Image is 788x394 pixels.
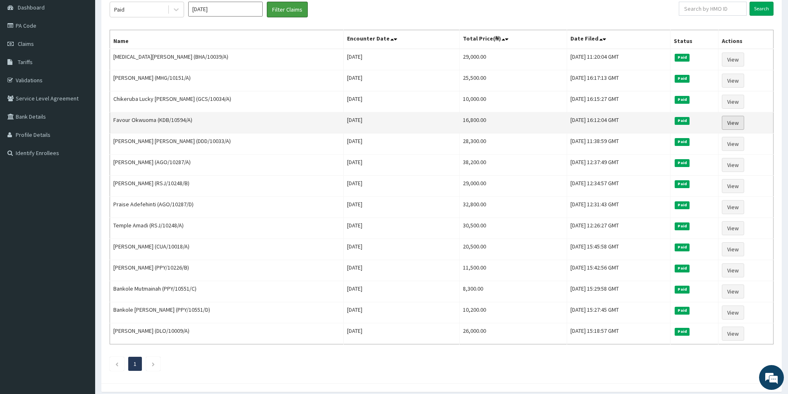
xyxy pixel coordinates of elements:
[722,306,744,320] a: View
[459,260,567,281] td: 11,500.00
[459,91,567,112] td: 10,000.00
[722,263,744,277] a: View
[136,4,156,24] div: Minimize live chat window
[675,307,690,314] span: Paid
[110,70,344,91] td: [PERSON_NAME] (MHG/10151/A)
[459,281,567,302] td: 8,300.00
[675,244,690,251] span: Paid
[459,218,567,239] td: 30,500.00
[343,197,459,218] td: [DATE]
[722,116,744,130] a: View
[567,70,671,91] td: [DATE] 16:17:13 GMT
[567,91,671,112] td: [DATE] 16:15:27 GMT
[567,218,671,239] td: [DATE] 12:26:27 GMT
[18,4,45,11] span: Dashboard
[110,218,344,239] td: Temple Amadi (RSJ/10248/A)
[188,2,263,17] input: Select Month and Year
[110,155,344,176] td: [PERSON_NAME] (AGO/10287/A)
[675,286,690,293] span: Paid
[267,2,308,17] button: Filter Claims
[671,30,719,49] th: Status
[722,53,744,67] a: View
[567,49,671,70] td: [DATE] 11:20:04 GMT
[110,176,344,197] td: [PERSON_NAME] (RSJ/10248/B)
[114,5,125,14] div: Paid
[719,30,774,49] th: Actions
[343,176,459,197] td: [DATE]
[110,281,344,302] td: Bankole Mutmainah (PPY/10551/C)
[151,360,155,368] a: Next page
[343,112,459,134] td: [DATE]
[110,239,344,260] td: [PERSON_NAME] (CUA/10018/A)
[343,155,459,176] td: [DATE]
[343,323,459,344] td: [DATE]
[567,155,671,176] td: [DATE] 12:37:49 GMT
[722,200,744,214] a: View
[115,360,119,368] a: Previous page
[675,138,690,146] span: Paid
[459,323,567,344] td: 26,000.00
[134,360,137,368] a: Page 1 is your current page
[343,218,459,239] td: [DATE]
[110,134,344,155] td: [PERSON_NAME] [PERSON_NAME] (DDD/10033/A)
[722,179,744,193] a: View
[679,2,747,16] input: Search by HMO ID
[343,260,459,281] td: [DATE]
[567,134,671,155] td: [DATE] 11:38:59 GMT
[343,70,459,91] td: [DATE]
[567,197,671,218] td: [DATE] 12:31:43 GMT
[675,180,690,188] span: Paid
[750,2,774,16] input: Search
[110,91,344,112] td: Chikeruba Lucky [PERSON_NAME] (GCS/10034/A)
[567,176,671,197] td: [DATE] 12:34:57 GMT
[722,221,744,235] a: View
[459,49,567,70] td: 29,000.00
[4,226,158,255] textarea: Type your message and hit 'Enter'
[567,281,671,302] td: [DATE] 15:29:58 GMT
[567,239,671,260] td: [DATE] 15:45:58 GMT
[48,104,114,188] span: We're online!
[110,197,344,218] td: Praise Adefehinti (AGO/10287/D)
[459,30,567,49] th: Total Price(₦)
[343,302,459,323] td: [DATE]
[110,30,344,49] th: Name
[459,155,567,176] td: 38,200.00
[675,117,690,124] span: Paid
[722,95,744,109] a: View
[459,302,567,323] td: 10,200.00
[722,74,744,88] a: View
[722,158,744,172] a: View
[567,260,671,281] td: [DATE] 15:42:56 GMT
[675,265,690,272] span: Paid
[567,302,671,323] td: [DATE] 15:27:45 GMT
[675,54,690,61] span: Paid
[722,284,744,298] a: View
[675,328,690,335] span: Paid
[722,327,744,341] a: View
[675,222,690,230] span: Paid
[722,242,744,256] a: View
[459,134,567,155] td: 28,300.00
[343,49,459,70] td: [DATE]
[343,239,459,260] td: [DATE]
[110,323,344,344] td: [PERSON_NAME] (DLO/10009/A)
[343,281,459,302] td: [DATE]
[343,30,459,49] th: Encounter Date
[459,176,567,197] td: 29,000.00
[110,260,344,281] td: [PERSON_NAME] (PPY/10226/B)
[675,75,690,82] span: Paid
[459,239,567,260] td: 20,500.00
[567,323,671,344] td: [DATE] 15:18:57 GMT
[18,40,34,48] span: Claims
[567,30,671,49] th: Date Filed
[675,159,690,167] span: Paid
[675,201,690,209] span: Paid
[459,112,567,134] td: 16,800.00
[722,137,744,151] a: View
[567,112,671,134] td: [DATE] 16:12:04 GMT
[343,91,459,112] td: [DATE]
[459,70,567,91] td: 25,500.00
[459,197,567,218] td: 32,800.00
[675,96,690,103] span: Paid
[110,112,344,134] td: Favour Okwuoma (KDB/10594/A)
